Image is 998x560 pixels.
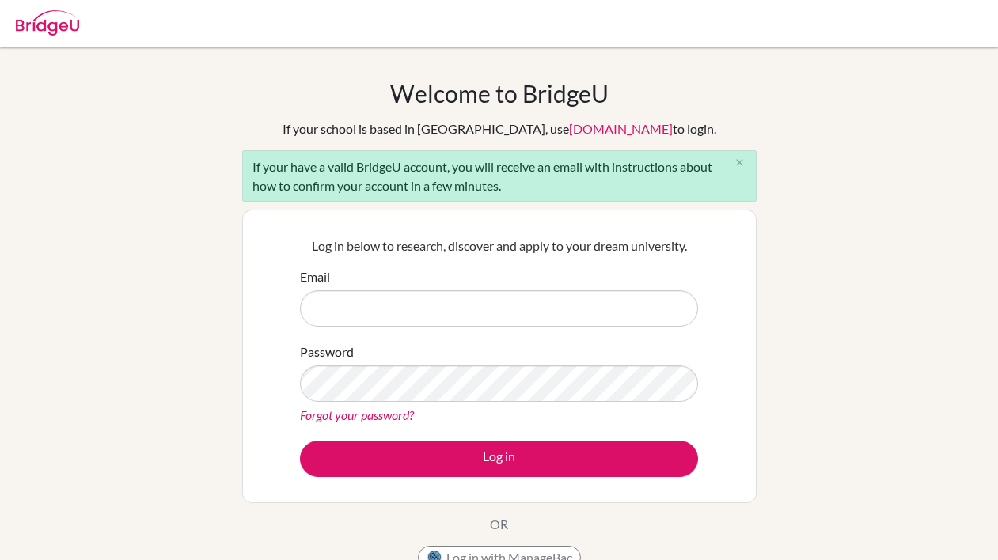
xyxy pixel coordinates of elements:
h1: Welcome to BridgeU [390,79,609,108]
button: Log in [300,441,698,477]
label: Email [300,267,330,286]
button: Close [724,151,756,175]
div: If your school is based in [GEOGRAPHIC_DATA], use to login. [283,119,716,138]
img: Bridge-U [16,10,79,36]
p: Log in below to research, discover and apply to your dream university. [300,236,698,255]
a: Forgot your password? [300,407,414,422]
i: close [734,157,746,168]
label: Password [300,342,354,361]
a: [DOMAIN_NAME] [569,121,673,136]
div: If your have a valid BridgeU account, you will receive an email with instructions about how to co... [242,150,757,202]
p: OR [490,515,508,534]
